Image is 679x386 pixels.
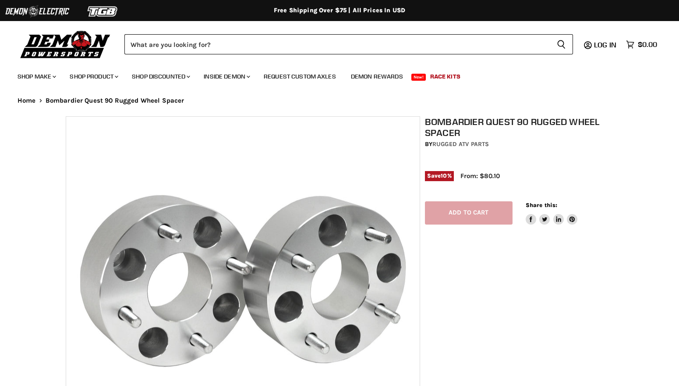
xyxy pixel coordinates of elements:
[124,34,573,54] form: Product
[424,68,467,86] a: Race Kits
[526,202,557,208] span: Share this:
[590,41,622,49] a: Log in
[526,201,578,225] aside: Share this:
[460,172,500,180] span: From: $80.10
[425,116,618,138] h1: Bombardier Quest 90 Rugged Wheel Spacer
[425,139,618,149] div: by
[197,68,255,86] a: Inside Demon
[432,140,489,148] a: Rugged ATV Parts
[46,97,184,104] span: Bombardier Quest 90 Rugged Wheel Spacer
[441,172,447,179] span: 10
[70,3,136,20] img: TGB Logo 2
[550,34,573,54] button: Search
[257,68,343,86] a: Request Custom Axles
[18,29,113,60] img: Demon Powersports
[124,34,550,54] input: Search
[594,40,616,49] span: Log in
[622,38,661,51] a: $0.00
[125,68,195,86] a: Shop Discounted
[638,40,657,49] span: $0.00
[11,68,61,86] a: Shop Make
[18,97,36,104] a: Home
[425,171,454,181] span: Save %
[63,68,124,86] a: Shop Product
[11,64,655,86] ul: Main menu
[4,3,70,20] img: Demon Electric Logo 2
[411,74,426,81] span: New!
[344,68,410,86] a: Demon Rewards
